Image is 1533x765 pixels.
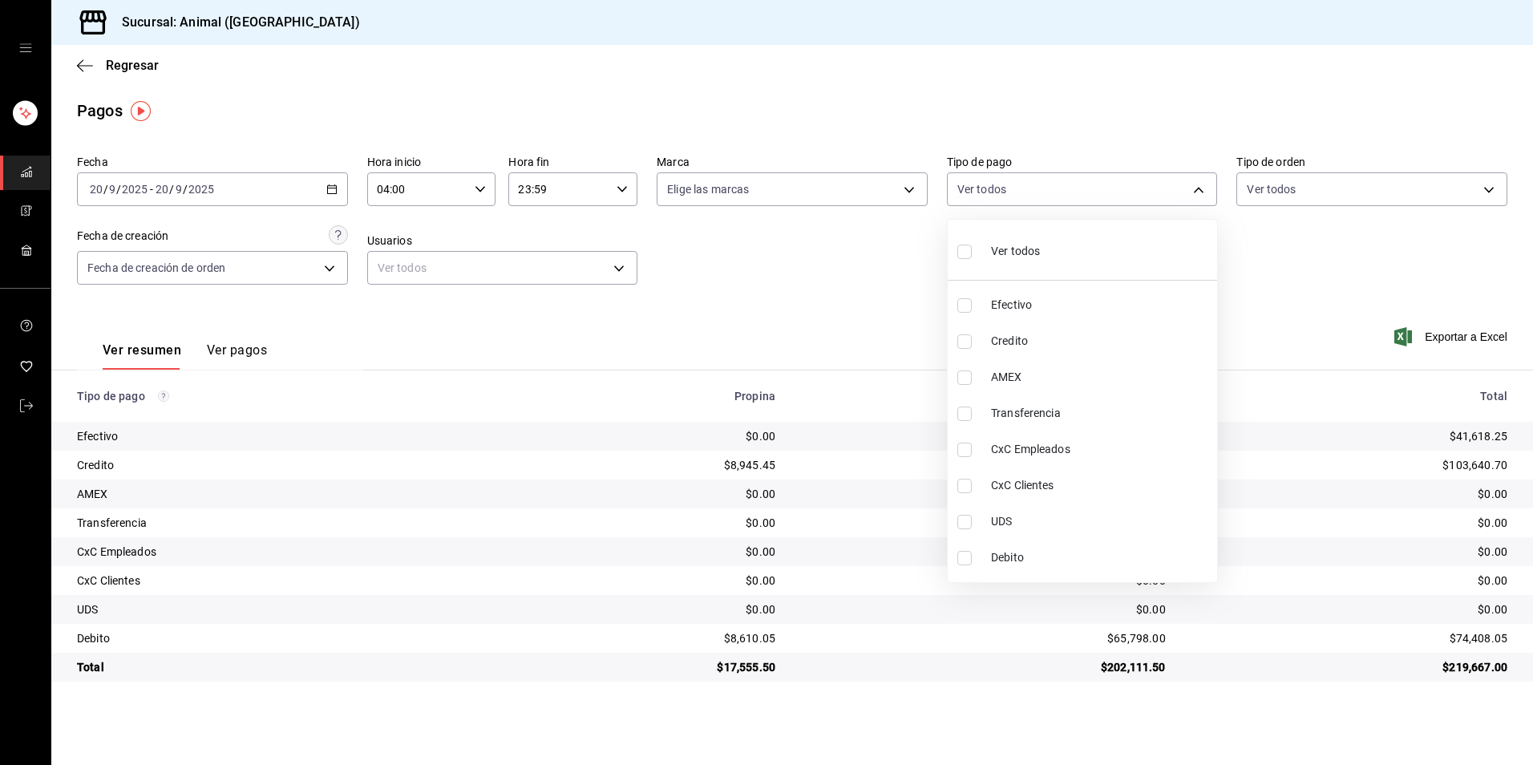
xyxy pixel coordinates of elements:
[131,101,151,121] img: Tooltip marker
[991,441,1211,458] span: CxC Empleados
[991,513,1211,530] span: UDS
[991,243,1040,260] span: Ver todos
[991,549,1211,566] span: Debito
[991,333,1211,350] span: Credito
[991,477,1211,494] span: CxC Clientes
[991,369,1211,386] span: AMEX
[991,405,1211,422] span: Transferencia
[991,297,1211,314] span: Efectivo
